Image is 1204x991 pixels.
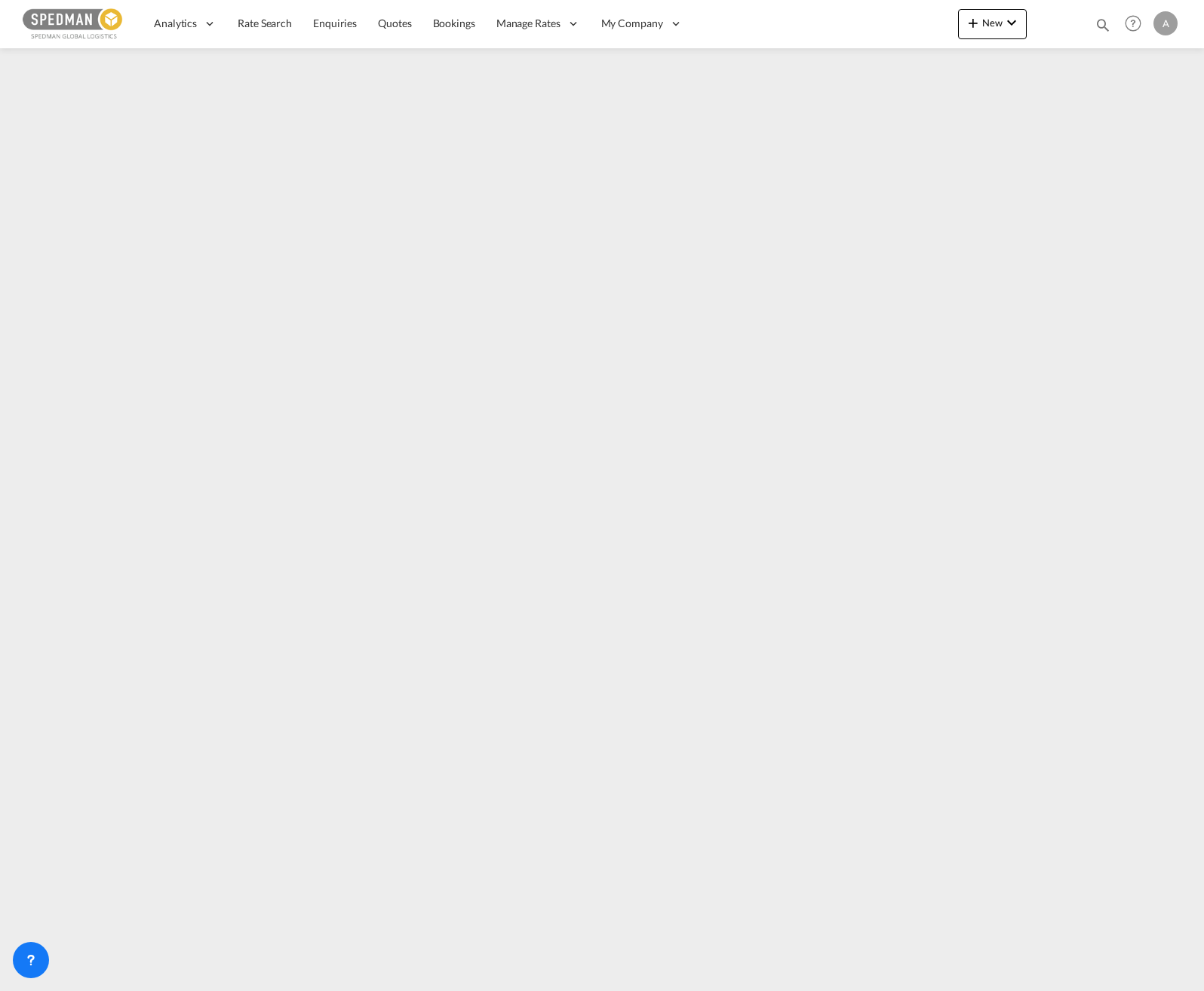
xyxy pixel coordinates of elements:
[1095,17,1111,33] md-icon: icon-magnify
[958,9,1027,39] button: icon-plus 400-fgNewicon-chevron-down
[313,17,357,29] span: Enquiries
[964,17,1021,29] span: New
[238,17,292,29] span: Rate Search
[23,7,124,41] img: c12ca350ff1b11efb6b291369744d907.png
[1003,14,1021,32] md-icon: icon-chevron-down
[1120,11,1146,36] span: Help
[496,16,561,31] span: Manage Rates
[433,17,475,29] span: Bookings
[378,17,411,29] span: Quotes
[964,14,982,32] md-icon: icon-plus 400-fg
[154,16,197,31] span: Analytics
[1120,11,1153,38] div: Help
[1153,11,1178,35] div: A
[601,16,663,31] span: My Company
[1095,17,1111,39] div: icon-magnify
